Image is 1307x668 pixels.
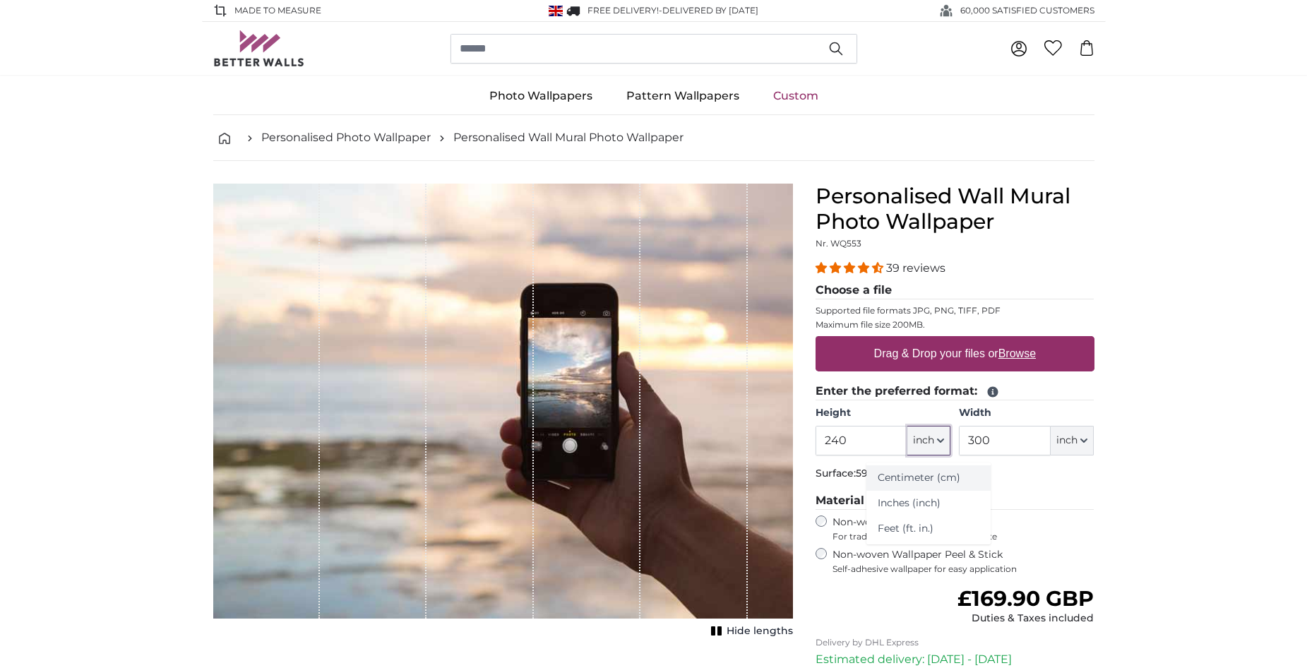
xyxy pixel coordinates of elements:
[727,624,793,638] span: Hide lengths
[472,78,609,114] a: Photo Wallpapers
[959,406,1094,420] label: Width
[816,651,1094,668] p: Estimated delivery: [DATE] - [DATE]
[816,184,1094,234] h1: Personalised Wall Mural Photo Wallpaper
[816,637,1094,648] p: Delivery by DHL Express
[832,548,1094,575] label: Non-woven Wallpaper Peel & Stick
[868,340,1041,368] label: Drag & Drop your files or
[816,238,861,249] span: Nr. WQ553
[856,467,898,479] span: 59.3sq ft
[998,347,1036,359] u: Browse
[886,261,945,275] span: 39 reviews
[866,491,991,516] a: Inches (inch)
[816,406,950,420] label: Height
[609,78,756,114] a: Pattern Wallpapers
[913,434,934,448] span: inch
[866,465,991,491] a: Centimeter (cm)
[832,531,1094,542] span: For traditional wallpapering with paste
[816,319,1094,330] p: Maximum file size 200MB.
[453,129,684,146] a: Personalised Wall Mural Photo Wallpaper
[816,305,1094,316] p: Supported file formats JPG, PNG, TIFF, PDF
[832,563,1094,575] span: Self-adhesive wallpaper for easy application
[587,5,659,16] span: FREE delivery!
[960,4,1094,17] span: 60,000 SATISFIED CUSTOMERS
[1056,434,1078,448] span: inch
[816,467,1094,481] p: Surface:
[659,5,758,16] span: -
[549,6,563,16] img: United Kingdom
[816,282,1094,299] legend: Choose a file
[1051,426,1094,455] button: inch
[907,426,950,455] button: inch
[957,612,1094,626] div: Duties & Taxes included
[957,585,1094,612] span: £169.90 GBP
[662,5,758,16] span: Delivered by [DATE]
[866,516,991,542] a: Feet (ft. in.)
[213,115,1094,161] nav: breadcrumbs
[816,261,886,275] span: 4.36 stars
[756,78,835,114] a: Custom
[261,129,431,146] a: Personalised Photo Wallpaper
[234,4,321,17] span: Made to Measure
[707,621,793,641] button: Hide lengths
[213,30,305,66] img: Betterwalls
[213,184,793,641] div: 1 of 1
[816,492,1094,510] legend: Material
[832,515,1094,542] label: Non-woven Wallpaper Classic
[816,383,1094,400] legend: Enter the preferred format:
